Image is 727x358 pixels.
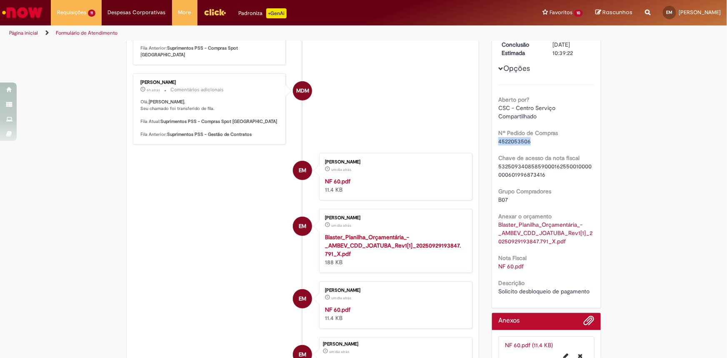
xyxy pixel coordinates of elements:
[293,289,312,308] div: Erika Mayane Oliveira Miranda
[553,40,592,57] div: [DATE] 10:39:22
[602,8,632,16] span: Rascunhos
[325,178,350,185] a: NF 60.pdf
[331,223,351,228] span: um dia atrás
[498,288,590,295] span: Solicito desbloqueio de pagamento
[498,154,580,162] b: Chave de acesso da nota fiscal
[323,342,468,347] div: [PERSON_NAME]
[88,10,95,17] span: 11
[266,8,287,18] p: +GenAi
[331,167,351,172] time: 29/09/2025 16:39:17
[161,118,277,125] b: Suprimentos PSS - Compras Spot [GEOGRAPHIC_DATA]
[56,30,117,36] a: Formulário de Atendimento
[498,163,592,178] span: 53250934085859000162550010000000601996873416
[498,254,527,262] b: Nota Fiscal
[498,317,520,325] h2: Anexos
[498,213,552,220] b: Anexar o orçamento
[550,8,572,17] span: Favoritos
[679,9,721,16] span: [PERSON_NAME]
[498,279,525,287] b: Descrição
[331,167,351,172] span: um dia atrás
[498,196,508,203] span: B07
[296,81,309,101] span: MDM
[595,9,632,17] a: Rascunhos
[141,99,280,138] p: Olá, , Seu chamado foi transferido de fila. Fila Atual: Fila Anterior:
[331,295,351,300] span: um dia atrás
[498,263,524,270] a: Download de NF 60.pdf
[57,8,86,17] span: Requisições
[299,216,306,236] span: EM
[325,306,350,313] a: NF 60.pdf
[141,45,240,58] b: Suprimentos PSS - Compras Spot [GEOGRAPHIC_DATA]
[293,161,312,180] div: Erika Mayane Oliveira Miranda
[325,305,464,322] div: 11.4 KB
[498,104,557,120] span: CSC - Centro Serviço Compartilhado
[108,8,166,17] span: Despesas Corporativas
[9,30,38,36] a: Página inicial
[293,217,312,236] div: Erika Mayane Oliveira Miranda
[331,295,351,300] time: 29/09/2025 16:38:21
[1,4,44,21] img: ServiceNow
[299,289,306,309] span: EM
[329,349,349,354] time: 29/09/2025 16:39:19
[498,221,592,245] a: Download de Blaster_Planilha_Orçamentária_-_AMBEV_CDD_JOATUBA_Rev1[1]_20250929193847.791_X.pdf
[495,40,547,57] dt: Conclusão Estimada
[141,80,280,85] div: [PERSON_NAME]
[498,96,529,103] b: Aberto por?
[293,81,312,100] div: MARCIO DE MELO NICOLAU
[325,177,464,194] div: 11.4 KB
[299,160,306,180] span: EM
[498,138,531,145] span: 4522053506
[329,349,349,354] span: um dia atrás
[331,223,351,228] time: 29/09/2025 16:39:05
[325,160,464,165] div: [PERSON_NAME]
[667,10,673,15] span: EM
[325,215,464,220] div: [PERSON_NAME]
[325,233,464,266] div: 188 KB
[505,341,553,349] a: NF 60.pdf (11.4 KB)
[498,188,551,195] b: Grupo Compradores
[498,129,558,137] b: Nº Pedido de Compras
[204,6,226,18] img: click_logo_yellow_360x200.png
[325,288,464,293] div: [PERSON_NAME]
[584,315,595,330] button: Adicionar anexos
[178,8,191,17] span: More
[171,86,224,93] small: Comentários adicionais
[147,88,160,93] span: 6h atrás
[167,131,252,138] b: Suprimentos PSS - Gestão de Contratos
[325,233,461,258] a: Blaster_Planilha_Orçamentária_-_AMBEV_CDD_JOATUBA_Rev1[1]_20250929193847.791_X.pdf
[6,25,478,41] ul: Trilhas de página
[239,8,287,18] div: Padroniza
[574,10,583,17] span: 10
[147,88,160,93] time: 30/09/2025 10:53:45
[149,99,185,105] b: [PERSON_NAME]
